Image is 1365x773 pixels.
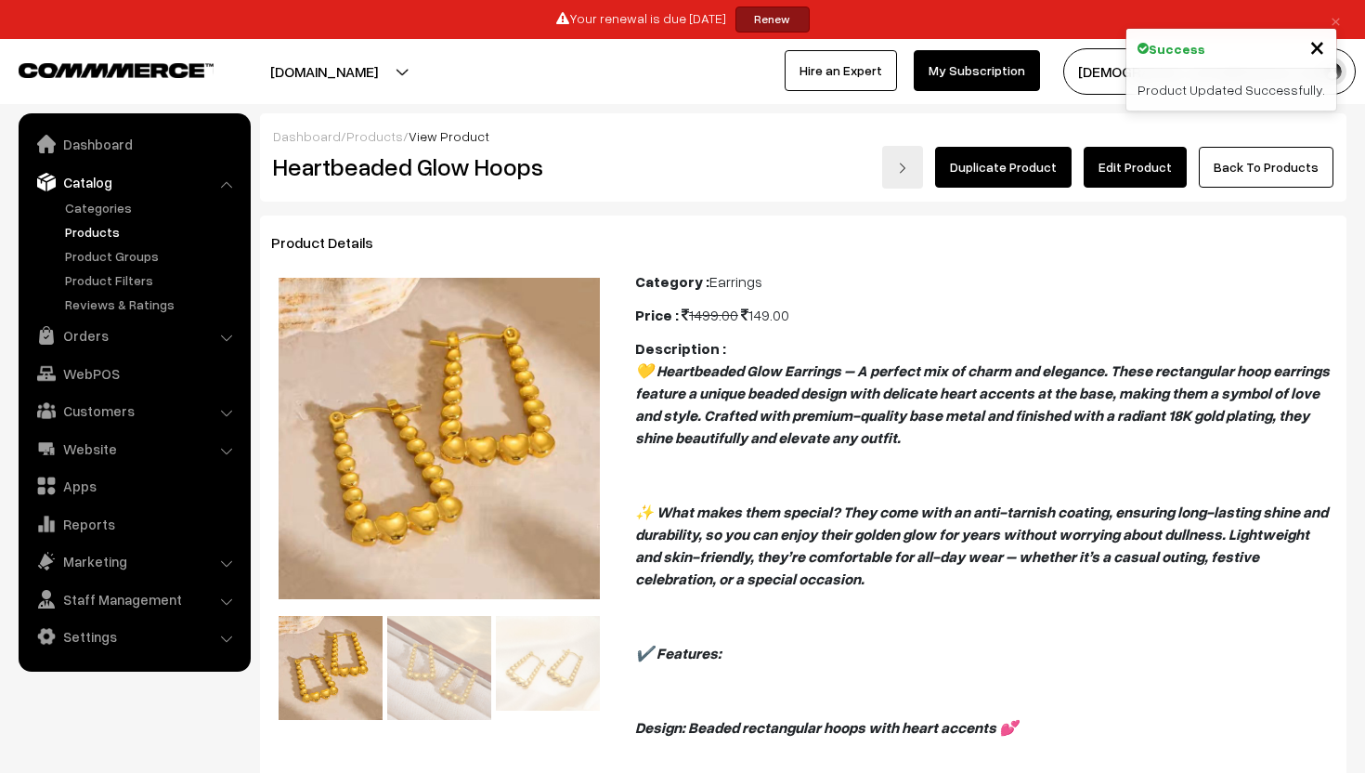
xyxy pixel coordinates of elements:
[23,620,244,653] a: Settings
[23,432,244,465] a: Website
[935,147,1072,188] a: Duplicate Product
[1063,48,1356,95] button: [DEMOGRAPHIC_DATA][PERSON_NAME]
[273,152,608,181] h2: Heartbeaded Glow Hoops
[1309,29,1325,63] span: ×
[60,246,244,266] a: Product Groups
[23,507,244,541] a: Reports
[635,361,1330,447] i: 💛 Heartbeaded Glow Earrings – A perfect mix of charm and elegance. These rectangular hoop earring...
[273,128,341,144] a: Dashboard
[346,128,403,144] a: Products
[1126,69,1336,111] div: Product Updated Successfully.
[279,616,383,720] img: 17568308527572WhatsApp-Image-2025-08-30-at-23752-PM-3.jpeg
[23,319,244,352] a: Orders
[387,616,491,720] img: 17568308525553WhatsApp-Image-2025-08-30-at-23752-PM-1.jpeg
[1323,8,1348,31] a: ×
[1309,33,1325,60] button: Close
[635,272,709,291] b: Category :
[635,503,1328,588] i: ✨ What makes them special? They come with an anti-tarnish coating, ensuring long-lasting shine an...
[682,306,738,324] span: 1499.00
[23,544,244,578] a: Marketing
[635,304,1335,326] div: 149.00
[1084,147,1187,188] a: Edit Product
[635,644,721,662] i: ✔️ Features:
[1199,147,1333,188] a: Back To Products
[19,58,181,80] a: COMMMERCE
[60,295,244,314] a: Reviews & Ratings
[635,339,726,358] b: Description :
[785,50,897,91] a: Hire an Expert
[735,7,810,33] a: Renew
[19,63,214,77] img: COMMMERCE
[6,7,1358,33] div: Your renewal is due [DATE]
[273,126,1333,146] div: / /
[897,163,908,174] img: right-arrow.png
[635,718,1018,737] i: Design: Beaded rectangular hoops with heart accents 💕
[23,469,244,503] a: Apps
[23,165,244,199] a: Catalog
[23,583,244,616] a: Staff Management
[1149,39,1205,59] strong: Success
[60,198,244,217] a: Categories
[60,222,244,242] a: Products
[409,128,489,144] span: View Product
[60,270,244,290] a: Product Filters
[205,48,443,95] button: [DOMAIN_NAME]
[496,616,600,711] img: 17568308532242WhatsApp-Image-2025-08-30-at-23752-PM.jpeg
[23,127,244,161] a: Dashboard
[279,278,600,599] img: 17568308527572WhatsApp-Image-2025-08-30-at-23752-PM-3.jpeg
[271,233,396,252] span: Product Details
[635,306,679,324] b: Price :
[23,394,244,427] a: Customers
[914,50,1040,91] a: My Subscription
[23,357,244,390] a: WebPOS
[635,270,1335,293] div: Earrings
